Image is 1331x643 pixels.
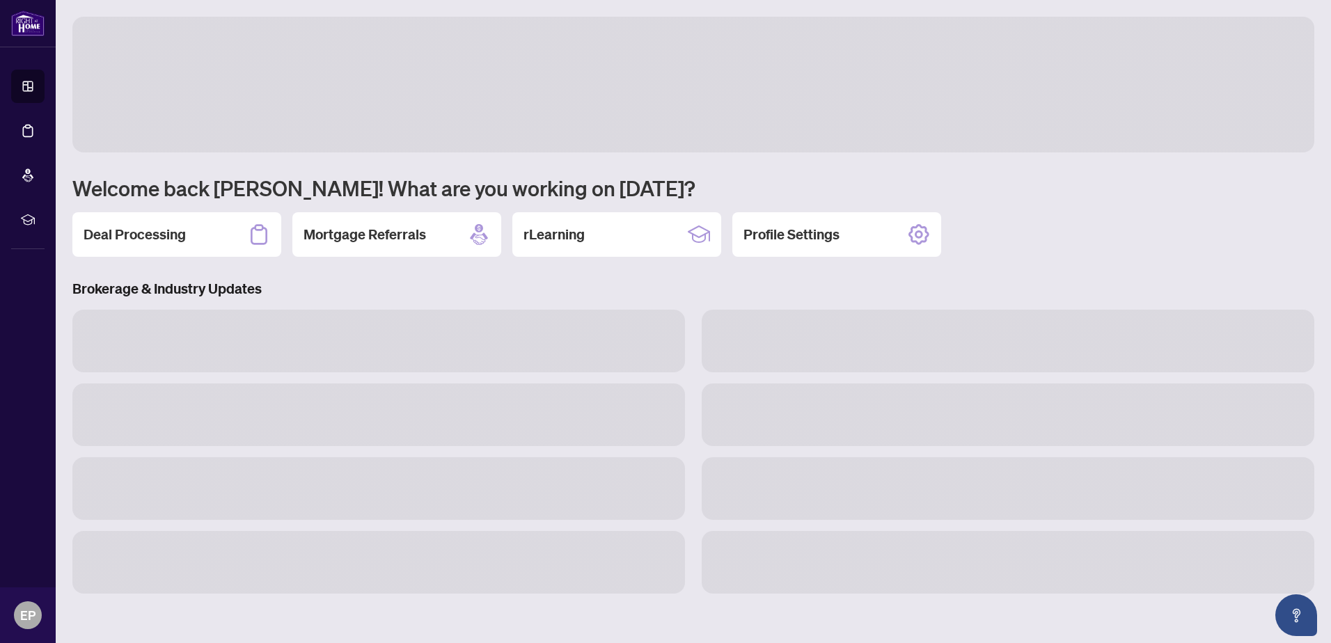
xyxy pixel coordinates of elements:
[84,225,186,244] h2: Deal Processing
[20,605,36,625] span: EP
[304,225,426,244] h2: Mortgage Referrals
[72,175,1314,201] h1: Welcome back [PERSON_NAME]! What are you working on [DATE]?
[11,10,45,36] img: logo
[743,225,840,244] h2: Profile Settings
[523,225,585,244] h2: rLearning
[72,279,1314,299] h3: Brokerage & Industry Updates
[1275,594,1317,636] button: Open asap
